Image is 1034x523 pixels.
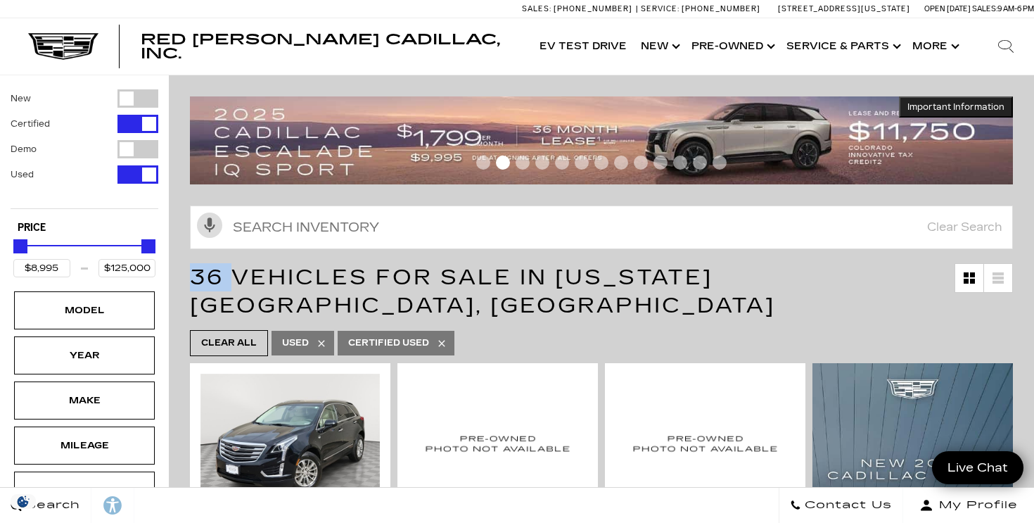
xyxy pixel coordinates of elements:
[11,168,34,182] label: Used
[634,18,684,75] a: New
[98,259,155,277] input: Maximum
[933,496,1018,515] span: My Profile
[634,156,648,170] span: Go to slide 9
[49,303,120,318] div: Model
[496,156,510,170] span: Go to slide 2
[11,89,158,208] div: Filter by Vehicle Type
[197,213,222,238] svg: Click to toggle on voice search
[14,291,155,329] div: ModelModel
[190,96,1013,184] img: 2508-August-FOM-Escalade-IQ-Lease9
[684,18,779,75] a: Pre-Owned
[14,336,155,374] div: YearYear
[141,31,500,62] span: Red [PERSON_NAME] Cadillac, Inc.
[532,18,634,75] a: EV Test Drive
[141,32,518,61] a: Red [PERSON_NAME] Cadillac, Inc.
[653,156,668,170] span: Go to slide 10
[14,382,155,420] div: MakeMake
[713,156,727,170] span: Go to slide 13
[522,5,636,13] a: Sales: [PHONE_NUMBER]
[641,4,679,13] span: Service:
[555,156,569,170] span: Go to slide 5
[13,259,70,277] input: Minimum
[972,4,997,13] span: Sales:
[905,18,964,75] button: More
[22,496,80,515] span: Search
[924,4,971,13] span: Open [DATE]
[141,239,155,253] div: Maximum Price
[575,156,589,170] span: Go to slide 6
[940,460,1015,476] span: Live Chat
[682,4,760,13] span: [PHONE_NUMBER]
[49,393,120,408] div: Make
[7,494,39,509] section: Click to Open Cookie Consent Modal
[997,4,1034,13] span: 9 AM-6 PM
[200,374,380,508] img: 2018 Cadillac XT5 Luxury AWD
[11,92,31,106] label: New
[779,488,903,523] a: Contact Us
[190,265,775,318] span: 36 Vehicles for Sale in [US_STATE][GEOGRAPHIC_DATA], [GEOGRAPHIC_DATA]
[932,451,1023,484] a: Live Chat
[516,156,530,170] span: Go to slide 3
[49,348,120,363] div: Year
[554,4,632,13] span: [PHONE_NUMBER]
[614,156,628,170] span: Go to slide 8
[636,5,764,13] a: Service: [PHONE_NUMBER]
[693,156,707,170] span: Go to slide 12
[201,334,257,352] span: Clear All
[903,488,1034,523] button: Open user profile menu
[779,18,905,75] a: Service & Parts
[14,472,155,510] div: EngineEngine
[13,234,155,277] div: Price
[615,374,795,512] img: 2019 Cadillac XT4 AWD Premium Luxury
[476,156,490,170] span: Go to slide 1
[11,142,37,156] label: Demo
[907,101,1004,113] span: Important Information
[778,4,910,13] a: [STREET_ADDRESS][US_STATE]
[18,222,151,234] h5: Price
[13,239,27,253] div: Minimum Price
[28,33,98,60] img: Cadillac Dark Logo with Cadillac White Text
[14,427,155,465] div: MileageMileage
[535,156,549,170] span: Go to slide 4
[7,494,39,509] img: Opt-Out Icon
[801,496,892,515] span: Contact Us
[594,156,608,170] span: Go to slide 7
[522,4,551,13] span: Sales:
[408,374,587,512] img: 2019 Cadillac XT4 AWD Premium Luxury
[190,206,1013,249] input: Search Inventory
[348,334,429,352] span: Certified Used
[282,334,309,352] span: Used
[11,117,50,131] label: Certified
[49,438,120,453] div: Mileage
[673,156,687,170] span: Go to slide 11
[49,483,120,498] div: Engine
